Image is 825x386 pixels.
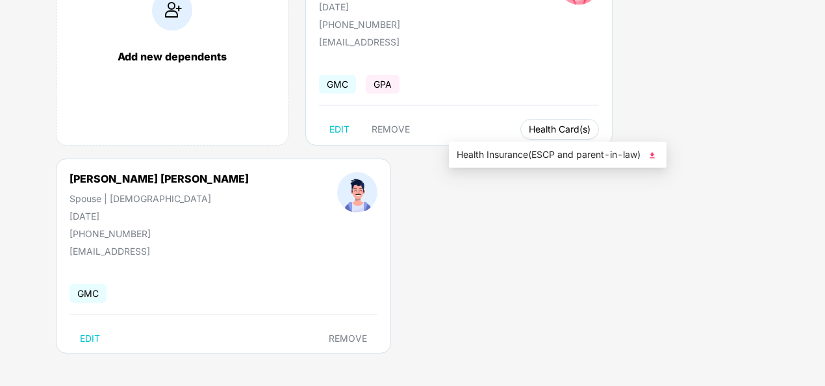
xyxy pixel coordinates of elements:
span: GMC [70,284,107,303]
span: EDIT [329,124,349,135]
span: EDIT [80,333,100,344]
span: GMC [319,75,356,94]
img: svg+xml;base64,PHN2ZyB4bWxucz0iaHR0cDovL3d3dy53My5vcmcvMjAwMC9zdmciIHhtbG5zOnhsaW5rPSJodHRwOi8vd3... [646,149,659,162]
button: REMOVE [361,119,420,140]
span: REMOVE [372,124,410,135]
img: profileImage [337,172,377,212]
span: REMOVE [329,333,367,344]
button: EDIT [70,328,110,349]
span: Health Insurance(ESCP and parent-in-law) [457,148,659,162]
div: [PHONE_NUMBER] [319,19,470,30]
div: [DATE] [319,1,470,12]
span: Health Card(s) [529,126,590,133]
button: REMOVE [318,328,377,349]
span: GPA [366,75,400,94]
button: Health Card(s) [520,119,599,140]
div: [PHONE_NUMBER] [70,228,249,239]
div: [EMAIL_ADDRESS] [319,36,449,47]
div: [PERSON_NAME] [PERSON_NAME] [70,172,249,185]
div: [DATE] [70,211,249,222]
div: [EMAIL_ADDRESS] [70,246,199,257]
div: Spouse | [DEMOGRAPHIC_DATA] [70,193,249,204]
div: Add new dependents [70,50,275,63]
button: EDIT [319,119,360,140]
